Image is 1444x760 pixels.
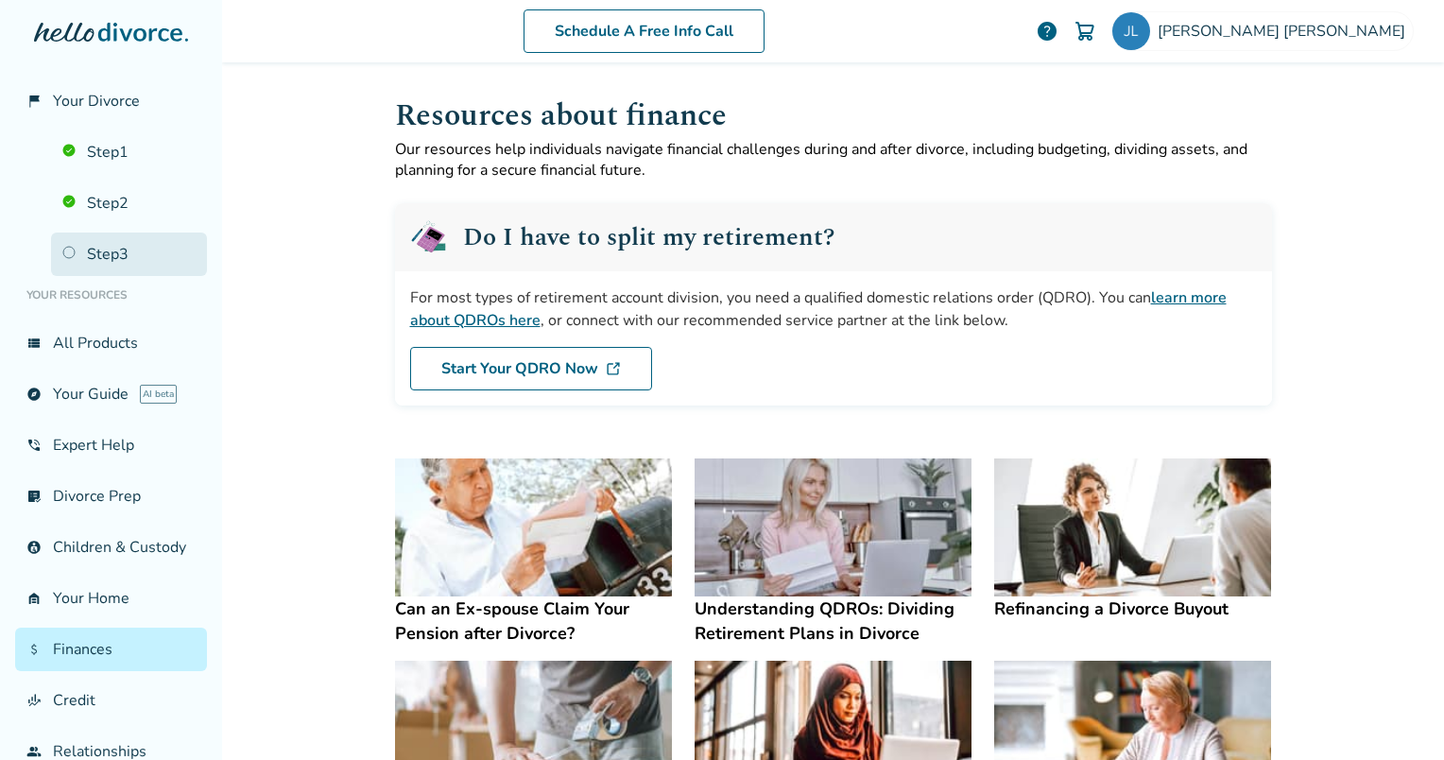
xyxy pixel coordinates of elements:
[15,628,207,671] a: attach_moneyFinances
[395,458,672,597] img: Can an Ex-spouse Claim Your Pension after Divorce?
[395,93,1272,139] h1: Resources about finance
[395,596,672,646] h4: Can an Ex-spouse Claim Your Pension after Divorce?
[1112,12,1150,50] img: jlonie66@gmail.com
[1158,21,1413,42] span: [PERSON_NAME] [PERSON_NAME]
[395,139,1272,181] p: Our resources help individuals navigate financial challenges during and after divorce, including ...
[26,438,42,453] span: phone_in_talk
[1074,20,1096,43] img: Cart
[463,225,834,250] h2: Do I have to split my retirement?
[994,596,1271,621] h4: Refinancing a Divorce Buyout
[410,218,448,256] img: QDRO
[26,744,42,759] span: group
[1349,669,1444,760] iframe: Chat Widget
[26,540,42,555] span: account_child
[994,458,1271,597] img: Refinancing a Divorce Buyout
[410,286,1257,332] div: For most types of retirement account division, you need a qualified domestic relations order (QDR...
[15,276,207,314] li: Your Resources
[51,130,207,174] a: Step1
[1036,20,1058,43] a: help
[53,91,140,112] span: Your Divorce
[15,423,207,467] a: phone_in_talkExpert Help
[15,475,207,518] a: list_alt_checkDivorce Prep
[15,79,207,123] a: flag_2Your Divorce
[51,233,207,276] a: Step3
[15,577,207,620] a: garage_homeYour Home
[695,458,971,597] img: Understanding QDROs: Dividing Retirement Plans in Divorce
[26,94,42,109] span: flag_2
[15,321,207,365] a: view_listAll Products
[994,458,1271,622] a: Refinancing a Divorce BuyoutRefinancing a Divorce Buyout
[410,347,652,390] a: Start Your QDRO Now
[15,372,207,416] a: exploreYour GuideAI beta
[395,458,672,647] a: Can an Ex-spouse Claim Your Pension after Divorce?Can an Ex-spouse Claim Your Pension after Divorce?
[15,526,207,569] a: account_childChildren & Custody
[606,361,621,376] img: DL
[51,181,207,225] a: Step2
[695,596,971,646] h4: Understanding QDROs: Dividing Retirement Plans in Divorce
[15,679,207,722] a: finance_modeCredit
[695,458,971,647] a: Understanding QDROs: Dividing Retirement Plans in DivorceUnderstanding QDROs: Dividing Retirement...
[524,9,765,53] a: Schedule A Free Info Call
[140,385,177,404] span: AI beta
[26,387,42,402] span: explore
[26,591,42,606] span: garage_home
[26,336,42,351] span: view_list
[26,489,42,504] span: list_alt_check
[26,642,42,657] span: attach_money
[26,693,42,708] span: finance_mode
